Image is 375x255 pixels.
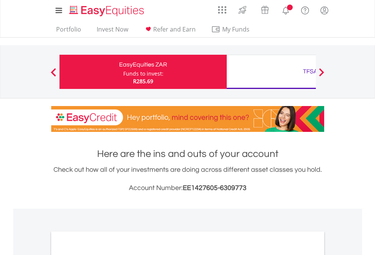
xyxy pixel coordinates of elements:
a: FAQ's and Support [295,2,315,17]
div: Check out how all of your investments are doing across different asset classes you hold. [51,165,324,193]
a: Vouchers [254,2,276,16]
a: Invest Now [94,25,131,37]
a: Notifications [276,2,295,17]
a: Portfolio [53,25,84,37]
button: Previous [46,72,61,79]
span: Refer and Earn [153,25,196,33]
h1: Here are the ins and outs of your account [51,147,324,161]
img: thrive-v2.svg [236,4,249,16]
div: EasyEquities ZAR [64,59,222,70]
a: AppsGrid [213,2,231,14]
a: My Profile [315,2,334,19]
h3: Account Number: [51,183,324,193]
img: EasyCredit Promotion Banner [51,106,324,132]
a: Home page [66,2,147,17]
a: Refer and Earn [141,25,199,37]
img: EasyEquities_Logo.png [68,5,147,17]
div: Funds to invest: [123,70,163,78]
span: EE1427605-6309773 [183,184,246,192]
span: My Funds [211,24,261,34]
img: vouchers-v2.svg [259,4,271,16]
span: R285.69 [133,78,153,85]
img: grid-menu-icon.svg [218,6,226,14]
button: Next [314,72,329,79]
